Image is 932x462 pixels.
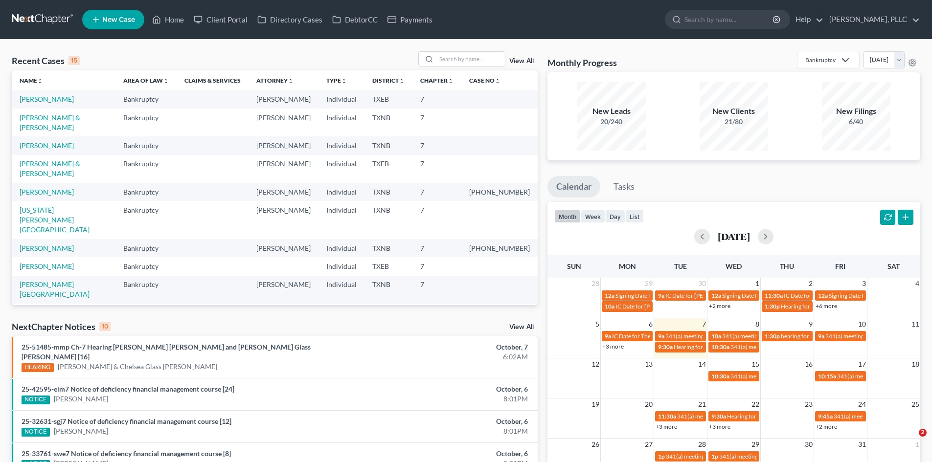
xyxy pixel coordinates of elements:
[318,155,364,183] td: Individual
[22,363,54,372] div: HEARING
[365,449,528,459] div: October, 6
[364,90,412,108] td: TXEB
[658,292,664,299] span: 9a
[147,11,189,28] a: Home
[554,210,581,223] button: month
[754,318,760,330] span: 8
[857,318,867,330] span: 10
[364,183,412,201] td: TXNB
[605,210,625,223] button: day
[591,439,600,450] span: 26
[249,276,318,304] td: [PERSON_NAME]
[700,117,768,127] div: 21/80
[656,423,677,430] a: +3 more
[249,90,318,108] td: [PERSON_NAME]
[781,303,810,310] span: Hearing for
[189,11,252,28] a: Client Portal
[605,332,611,340] span: 9a
[318,136,364,154] td: Individual
[701,318,707,330] span: 7
[765,332,780,340] span: 1:30p
[448,78,454,84] i: unfold_more
[781,332,809,340] span: hearing for
[115,109,177,136] td: Bankruptcy
[461,239,538,257] td: [PHONE_NUMBER]
[372,77,405,84] a: Districtunfold_more
[899,429,922,452] iframe: Intercom live chat
[619,262,636,270] span: Mon
[249,109,318,136] td: [PERSON_NAME]
[364,109,412,136] td: TXNB
[102,16,135,23] span: New Case
[326,77,347,84] a: Typeunfold_more
[54,426,108,436] a: [PERSON_NAME]
[835,262,845,270] span: Fri
[711,373,729,380] span: 10:30a
[861,278,867,289] span: 3
[469,77,500,84] a: Case Nounfold_more
[591,358,600,370] span: 12
[577,106,646,117] div: New Leads
[115,90,177,108] td: Bankruptcy
[697,358,707,370] span: 14
[365,426,528,436] div: 8:01PM
[436,52,505,66] input: Search by name...
[857,398,867,410] span: 24
[722,332,817,340] span: 341(a) meeting for [PERSON_NAME]
[37,78,43,84] i: unfold_more
[249,155,318,183] td: [PERSON_NAME]
[857,439,867,450] span: 31
[602,343,624,350] a: +3 more
[20,280,90,298] a: [PERSON_NAME][GEOGRAPHIC_DATA]
[765,292,783,299] span: 11:30a
[115,183,177,201] td: Bankruptcy
[709,302,730,309] a: +2 more
[711,332,721,340] span: 10a
[829,292,916,299] span: Signing Date for [PERSON_NAME]
[711,453,718,460] span: 1p
[581,210,605,223] button: week
[420,77,454,84] a: Chapterunfold_more
[910,398,920,410] span: 25
[808,278,814,289] span: 2
[818,413,833,420] span: 9:45a
[412,90,461,108] td: 7
[730,373,872,380] span: 341(a) meeting for [PERSON_NAME] [PERSON_NAME]
[857,358,867,370] span: 17
[412,276,461,304] td: 7
[20,206,90,234] a: [US_STATE][PERSON_NAME][GEOGRAPHIC_DATA]
[252,11,327,28] a: Directory Cases
[364,239,412,257] td: TXNB
[791,11,823,28] a: Help
[99,322,111,331] div: 10
[318,239,364,257] td: Individual
[804,358,814,370] span: 16
[750,439,760,450] span: 29
[825,332,920,340] span: 341(a) meeting for [PERSON_NAME]
[115,276,177,304] td: Bankruptcy
[249,183,318,201] td: [PERSON_NAME]
[567,262,581,270] span: Sun
[327,11,383,28] a: DebtorCC
[22,449,231,458] a: 25-33761-swe7 Notice of deficiency financial management course [8]
[318,257,364,275] td: Individual
[910,318,920,330] span: 11
[822,117,890,127] div: 6/40
[20,159,80,177] a: [PERSON_NAME] & [PERSON_NAME]
[22,428,50,437] div: NOTICE
[808,318,814,330] span: 9
[674,343,750,351] span: Hearing for [PERSON_NAME]
[249,136,318,154] td: [PERSON_NAME]
[68,56,80,65] div: 15
[697,398,707,410] span: 21
[318,90,364,108] td: Individual
[115,155,177,183] td: Bankruptcy
[364,201,412,239] td: TXNB
[644,278,654,289] span: 29
[20,77,43,84] a: Nameunfold_more
[658,332,664,340] span: 9a
[412,136,461,154] td: 7
[666,453,812,460] span: 341(a) meeting for [PERSON_NAME] & [PERSON_NAME]
[461,183,538,201] td: [PHONE_NUMBER]
[365,342,528,352] div: October, 7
